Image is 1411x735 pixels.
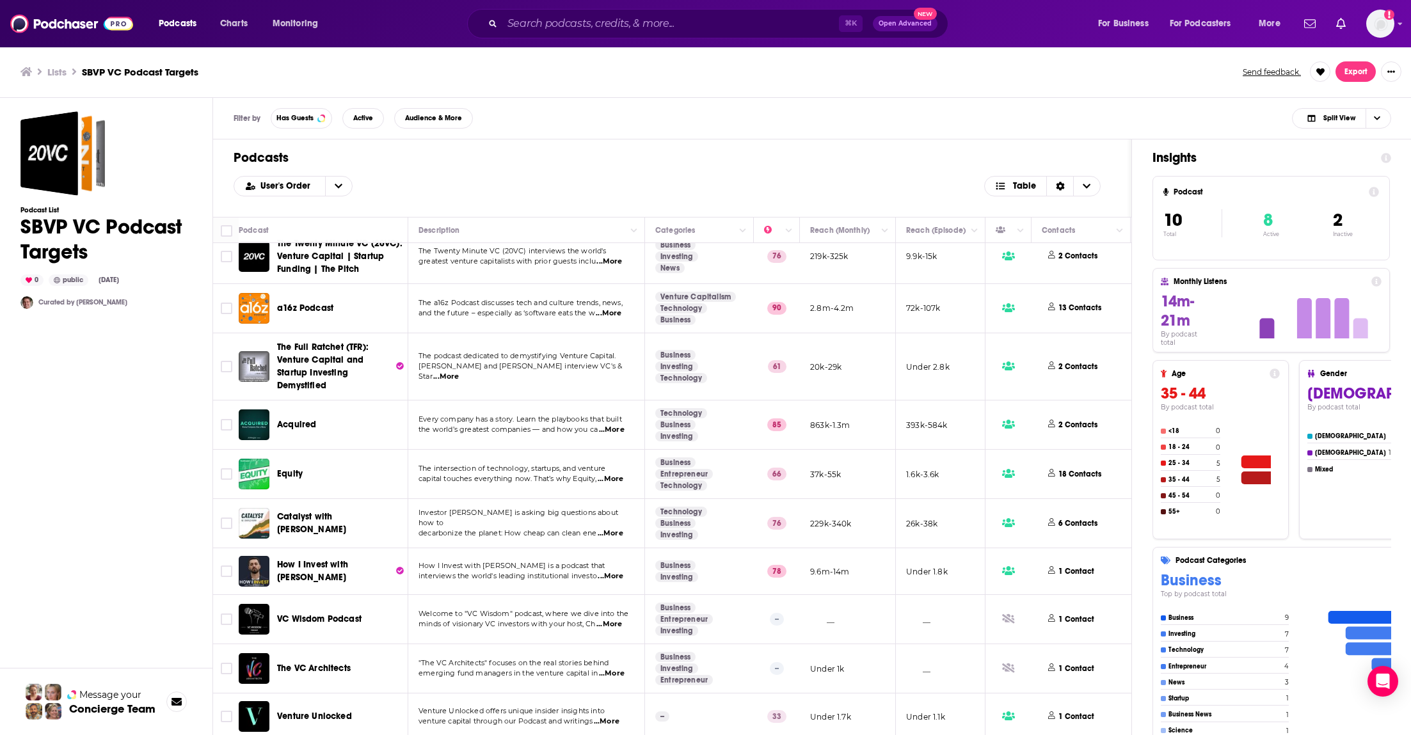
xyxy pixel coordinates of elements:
span: Toggle select row [221,303,232,314]
h3: SBVP VC Podcast Targets [82,66,198,78]
p: 219k-325k [810,251,849,262]
span: Table [1013,182,1036,191]
button: open menu [325,177,352,196]
a: Business [655,652,696,662]
button: Export [1335,61,1376,82]
p: Total [1163,231,1222,237]
a: Business [655,457,696,468]
p: 76 [767,250,786,263]
p: 9.9k-15k [906,251,937,262]
span: How I Invest with [PERSON_NAME] [277,559,348,583]
button: Active [342,108,384,129]
span: Split View [1323,115,1355,122]
img: User Profile [1366,10,1394,38]
h3: Filter by [234,114,260,123]
h3: 35 - 44 [1161,384,1280,403]
span: Toggle select row [221,711,232,722]
p: 1 Contact [1058,566,1094,577]
p: Active [1263,231,1279,237]
p: 18 Contacts [1058,469,1101,480]
h4: 5 [1216,459,1220,468]
h4: 45 - 54 [1168,492,1213,500]
h4: 1 [1286,727,1289,735]
a: Venture Capitalism [655,292,736,302]
span: User's Order [260,182,315,191]
img: joel30566 [20,296,33,309]
a: Business [655,560,696,571]
span: Logged in as carolinebresler [1366,10,1394,38]
p: 2 Contacts [1058,361,1097,372]
span: VC Wisdom Podcast [277,613,362,624]
a: Business [655,350,696,360]
span: Open Advanced [879,20,932,27]
span: emerging fund managers in the venture capital in [419,668,598,677]
p: 37k-55k [810,469,841,480]
button: open menu [234,182,325,191]
a: Technology [655,507,707,517]
a: VC Wisdom Podcast [239,604,269,635]
div: Podcast [239,223,269,238]
a: How I Invest with [PERSON_NAME] [277,558,404,584]
span: Catalyst with [PERSON_NAME] [277,511,346,535]
h4: Science [1168,727,1283,734]
span: Toggle select row [221,663,232,674]
a: Business [655,603,696,613]
svg: Add a profile image [1384,10,1394,20]
h4: <18 [1168,427,1213,435]
img: The Twenty Minute VC (20VC): Venture Capital | Startup Funding | The Pitch [239,241,269,272]
span: More [1259,15,1280,33]
p: -- [770,662,784,675]
a: Equity [277,468,303,480]
h4: Business [1168,614,1282,622]
img: Venture Unlocked [239,701,269,732]
span: Investor [PERSON_NAME] is asking big questions about how to [419,508,618,527]
h4: 7 [1285,646,1289,654]
span: capital touches everything now. That’s why Equity, [419,474,597,483]
button: Send feedback. [1239,67,1305,77]
span: greatest venture capitalists with prior guests inclu [419,257,596,265]
p: Under 1.8k [906,566,948,577]
a: Investing [655,431,698,441]
p: 13 Contacts [1058,303,1101,313]
span: ...More [596,619,622,629]
span: Monitoring [273,15,318,33]
span: Every company has a story. Learn the playbooks that built [419,415,622,423]
span: Toggle select row [221,361,232,372]
span: venture capital through our Podcast and writings [419,716,593,725]
p: Under 1.7k [810,711,851,722]
h4: By podcast total [1161,330,1213,347]
a: News [655,263,685,273]
span: Has Guests [276,115,314,122]
button: 2 Contacts [1042,408,1108,441]
h4: Mixed [1315,466,1389,473]
p: 20k-29k [810,361,841,372]
h4: News [1168,679,1282,686]
span: Podcasts [159,15,196,33]
a: Equity [239,459,269,489]
a: The Full Ratchet (TFR): Venture Capital and Startup Investing Demystified [239,351,269,382]
button: 1 Contact [1042,701,1104,732]
h4: 0 [1216,507,1220,516]
button: Column Actions [781,223,797,238]
p: 90 [767,302,786,315]
button: open menu [1089,13,1165,34]
span: ...More [594,716,619,727]
h2: Choose View [984,176,1101,196]
span: Toggle select row [221,419,232,431]
p: 26k-38k [906,518,937,529]
h4: 7 [1285,630,1289,638]
div: Contacts [1042,223,1075,238]
span: The intersection of technology, startups, and venture [419,464,605,473]
h4: 1 [1286,711,1289,719]
a: The Twenty Minute VC (20VC): Venture Capital | Startup Funding | The Pitch [277,237,404,276]
p: 393k-584k [906,420,948,431]
p: 33 [767,710,786,723]
button: Column Actions [735,223,751,238]
a: Venture Unlocked [277,710,352,723]
p: 863k-1.3m [810,420,850,431]
span: ...More [596,308,621,319]
button: 1 Contact [1042,603,1104,636]
button: 18 Contacts [1042,457,1112,491]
